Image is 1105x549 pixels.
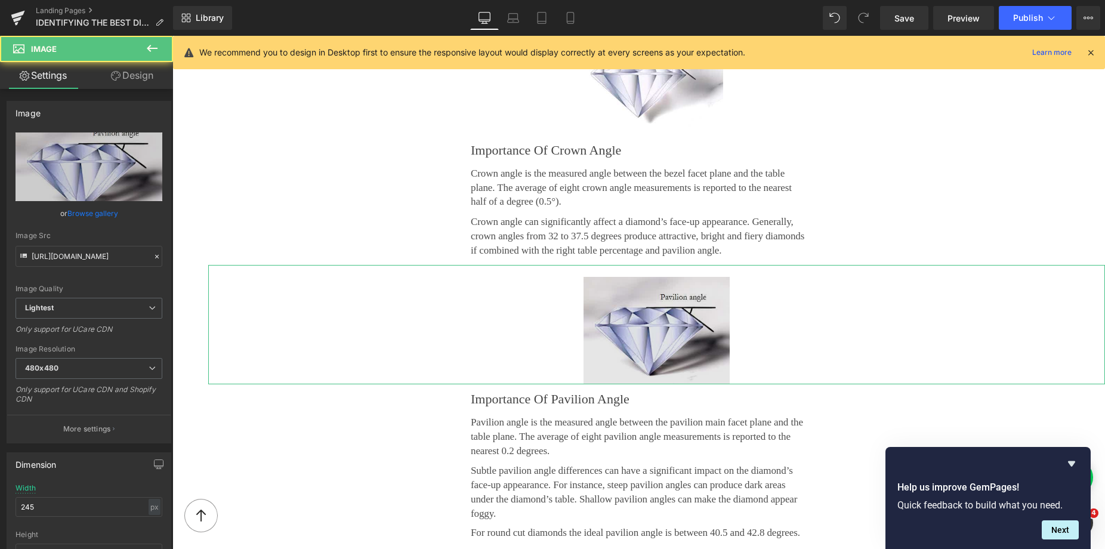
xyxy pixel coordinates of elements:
a: Browse gallery [67,203,118,224]
p: Pavilion angle is the measured angle between the pavilion main facet plane and the table plane. T... [298,380,634,422]
a: Design [89,62,175,89]
div: Help us improve GemPages! [897,457,1079,539]
p: Importance Of Crown Angle [298,104,933,125]
button: More settings [7,415,171,443]
span: Library [196,13,224,23]
span: 4 [1089,508,1098,518]
img: Why is the pavilion angle of a diamond important? Pobjoy Diamonds [406,3,551,92]
div: Image [16,101,41,118]
p: Crown angle can significantly affect a diamond’s face-up appearance. Generally, crown angles from... [298,179,634,221]
div: Image Quality [16,285,162,293]
span: IDENTIFYING THE BEST DIAMONDS - READ OUR GUIDE [36,18,150,27]
span: Preview [947,12,980,24]
span: Publish [1013,13,1043,23]
a: Learn more [1027,45,1076,60]
button: Redo [851,6,875,30]
p: More settings [63,424,111,434]
p: Subtle pavilion angle differences can have a significant impact on the diamond’s face-up appearan... [298,428,634,485]
a: Tablet [527,6,556,30]
a: Landing Pages [36,6,173,16]
span: Save [894,12,914,24]
b: Lightest [25,303,54,312]
button: More [1076,6,1100,30]
div: Only support for UCare CDN [16,325,162,342]
div: Image Resolution [16,345,162,353]
div: or [16,207,162,220]
div: Width [16,484,36,492]
p: For emerald and rectangular cuts, the perfect angle is 45.05 and an acceptable range is 43.3-46.8... [298,510,634,539]
a: Preview [933,6,994,30]
b: 480x480 [25,363,58,372]
a: New Library [173,6,232,30]
h2: Help us improve GemPages! [897,480,1079,495]
button: Publish [999,6,1072,30]
a: Mobile [556,6,585,30]
div: Only support for UCare CDN and Shopify CDN [16,385,162,412]
div: Dimension [16,453,57,470]
span: Image [31,44,57,54]
button: Undo [823,6,847,30]
button: Hide survey [1064,457,1079,471]
p: Importance Of Pavilion Angle [298,353,933,374]
a: Laptop [499,6,527,30]
button: Next question [1042,520,1079,539]
div: px [149,499,160,515]
p: For round cut diamonds the ideal pavilion angle is between 40.5 and 42.8 degrees. [298,491,634,504]
input: Link [16,246,162,267]
div: Image Src [16,232,162,240]
p: Crown angle is the measured angle between the bezel facet plane and the table plane. The average ... [298,131,634,173]
p: We recommend you to design in Desktop first to ensure the responsive layout would display correct... [199,46,745,59]
p: Quick feedback to build what you need. [897,499,1079,511]
a: Desktop [470,6,499,30]
div: Height [16,531,162,539]
input: auto [16,497,162,517]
